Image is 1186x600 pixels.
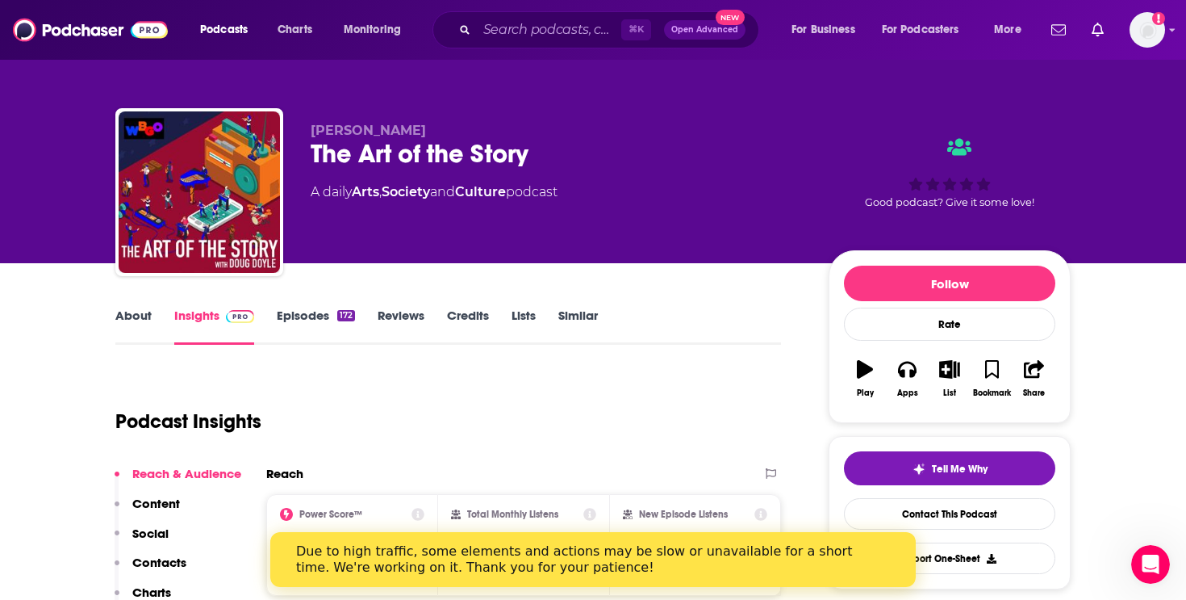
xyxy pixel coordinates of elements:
[844,498,1055,530] a: Contact This Podcast
[943,388,956,398] div: List
[455,184,506,199] a: Culture
[119,111,280,273] img: The Art of the Story
[447,308,489,345] a: Credits
[299,509,362,520] h2: Power Score™
[132,555,186,570] p: Contacts
[1131,545,1170,584] iframe: Intercom live chat
[929,350,971,408] button: List
[994,19,1021,41] span: More
[844,266,1055,301] button: Follow
[378,308,424,345] a: Reviews
[886,350,928,408] button: Apps
[430,184,455,199] span: and
[829,123,1071,223] div: Good podcast? Give it some love!
[671,26,738,34] span: Open Advanced
[791,19,855,41] span: For Business
[857,388,874,398] div: Play
[639,509,728,520] h2: New Episode Listens
[278,19,312,41] span: Charts
[844,451,1055,485] button: tell me why sparkleTell Me Why
[337,310,355,321] div: 172
[115,409,261,434] h1: Podcast Insights
[912,463,925,476] img: tell me why sparkle
[200,19,248,41] span: Podcasts
[226,310,254,323] img: Podchaser Pro
[267,17,322,43] a: Charts
[1013,350,1055,408] button: Share
[352,184,379,199] a: Arts
[844,350,886,408] button: Play
[716,10,745,25] span: New
[115,308,152,345] a: About
[1130,12,1165,48] img: User Profile
[332,17,422,43] button: open menu
[971,350,1013,408] button: Bookmark
[1152,12,1165,25] svg: Add a profile image
[132,466,241,481] p: Reach & Audience
[664,20,745,40] button: Open AdvancedNew
[115,555,186,585] button: Contacts
[13,15,168,45] img: Podchaser - Follow, Share and Rate Podcasts
[882,19,959,41] span: For Podcasters
[311,123,426,138] span: [PERSON_NAME]
[844,543,1055,574] button: Export One-Sheet
[277,308,355,345] a: Episodes172
[780,17,875,43] button: open menu
[512,308,536,345] a: Lists
[558,308,598,345] a: Similar
[270,532,916,587] iframe: Intercom live chat banner
[379,184,382,199] span: ,
[897,388,918,398] div: Apps
[1045,16,1072,44] a: Show notifications dropdown
[1085,16,1110,44] a: Show notifications dropdown
[871,17,983,43] button: open menu
[1130,12,1165,48] button: Show profile menu
[266,466,303,481] h2: Reach
[865,196,1034,208] span: Good podcast? Give it some love!
[115,526,169,556] button: Social
[132,496,180,511] p: Content
[844,308,1055,341] div: Rate
[983,17,1042,43] button: open menu
[132,585,171,600] p: Charts
[311,183,558,202] div: A daily podcast
[1023,388,1045,398] div: Share
[621,19,651,40] span: ⌘ K
[932,463,988,476] span: Tell Me Why
[189,17,269,43] button: open menu
[132,526,169,541] p: Social
[115,466,241,496] button: Reach & Audience
[115,496,180,526] button: Content
[174,308,254,345] a: InsightsPodchaser Pro
[448,11,775,48] div: Search podcasts, credits, & more...
[467,509,558,520] h2: Total Monthly Listens
[344,19,401,41] span: Monitoring
[1130,12,1165,48] span: Logged in as ldigiovine
[477,17,621,43] input: Search podcasts, credits, & more...
[382,184,430,199] a: Society
[973,388,1011,398] div: Bookmark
